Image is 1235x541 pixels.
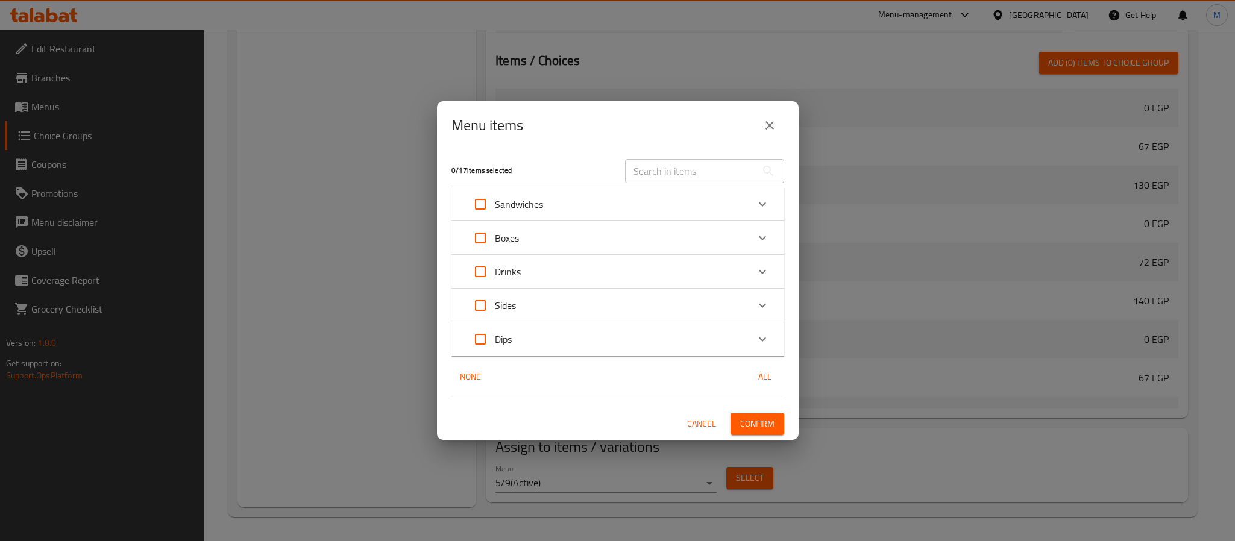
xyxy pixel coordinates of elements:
[682,413,721,435] button: Cancel
[740,416,775,431] span: Confirm
[625,159,756,183] input: Search in items
[451,166,611,176] h5: 0 / 17 items selected
[731,413,784,435] button: Confirm
[451,187,784,221] div: Expand
[451,221,784,255] div: Expand
[495,298,516,313] p: Sides
[451,366,490,388] button: None
[687,416,716,431] span: Cancel
[451,116,523,135] h2: Menu items
[495,264,521,279] p: Drinks
[451,289,784,322] div: Expand
[746,366,784,388] button: All
[451,322,784,356] div: Expand
[495,332,512,346] p: Dips
[750,369,779,384] span: All
[456,369,485,384] span: None
[755,111,784,140] button: close
[495,231,519,245] p: Boxes
[495,197,543,211] p: Sandwiches
[451,255,784,289] div: Expand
